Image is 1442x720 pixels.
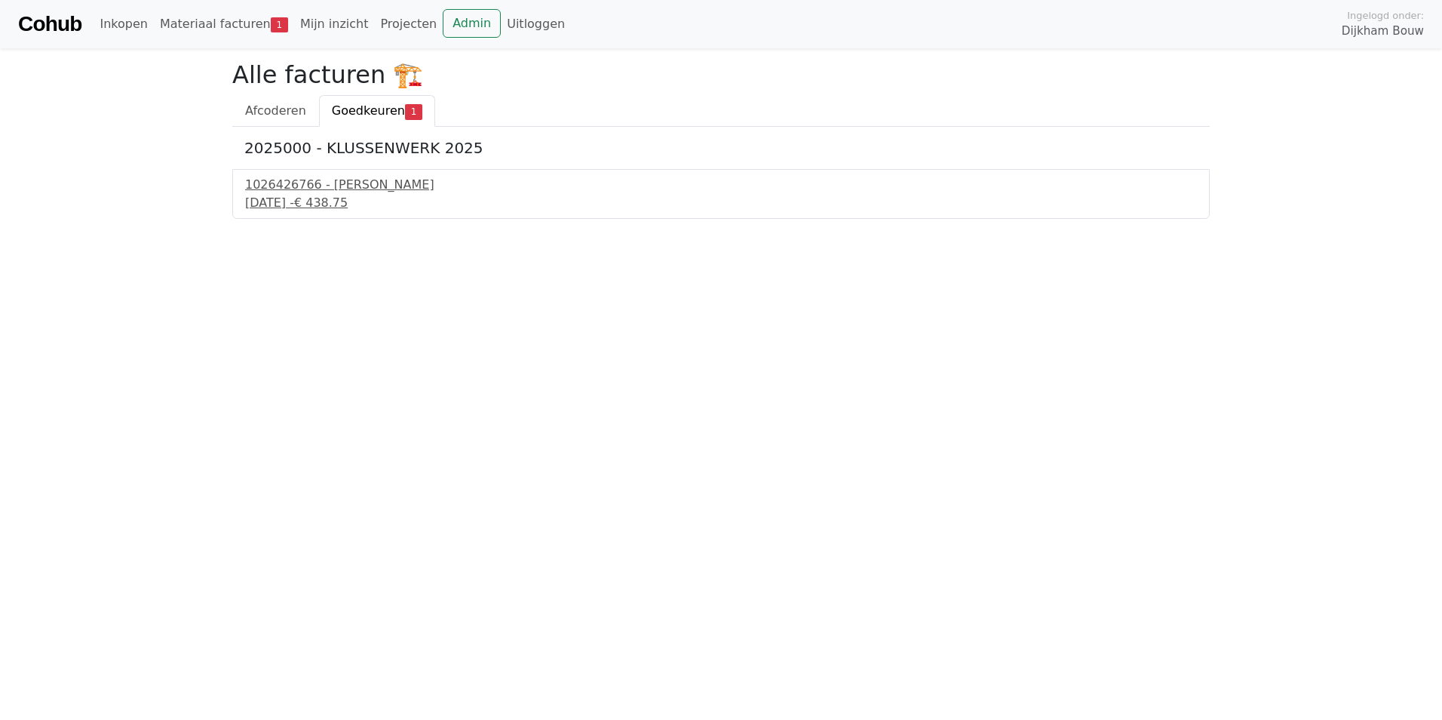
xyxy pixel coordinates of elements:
[232,60,1210,89] h2: Alle facturen 🏗️
[374,9,443,39] a: Projecten
[245,176,1197,212] a: 1026426766 - [PERSON_NAME][DATE] -€ 438.75
[18,6,81,42] a: Cohub
[405,104,422,119] span: 1
[245,103,306,118] span: Afcoderen
[501,9,571,39] a: Uitloggen
[332,103,405,118] span: Goedkeuren
[294,195,348,210] span: € 438.75
[1342,23,1424,40] span: Dijkham Bouw
[294,9,375,39] a: Mijn inzicht
[1347,8,1424,23] span: Ingelogd onder:
[319,95,435,127] a: Goedkeuren1
[245,194,1197,212] div: [DATE] -
[94,9,153,39] a: Inkopen
[443,9,501,38] a: Admin
[154,9,294,39] a: Materiaal facturen1
[245,176,1197,194] div: 1026426766 - [PERSON_NAME]
[244,139,1198,157] h5: 2025000 - KLUSSENWERK 2025
[271,17,288,32] span: 1
[232,95,319,127] a: Afcoderen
